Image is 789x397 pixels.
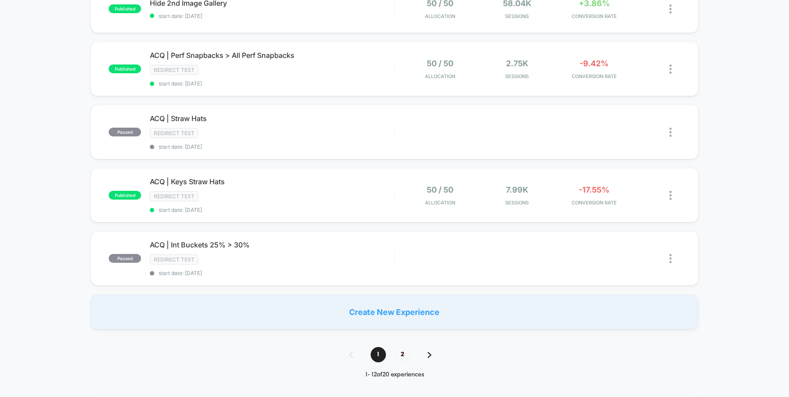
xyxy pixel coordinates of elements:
[427,185,453,194] span: 50 / 50
[506,185,528,194] span: 7.99k
[371,347,386,362] span: 1
[150,51,394,60] span: ACQ | Perf Snapbacks > All Perf Snapbacks
[558,200,630,206] span: CONVERSION RATE
[580,59,609,68] span: -9.42%
[150,114,394,123] span: ACQ | Straw Hats
[340,371,449,379] div: 1 - 12 of 20 experiences
[150,128,198,138] span: Redirect Test
[669,128,672,137] img: close
[427,59,453,68] span: 50 / 50
[150,13,394,19] span: start date: [DATE]
[481,200,553,206] span: Sessions
[150,240,394,249] span: ACQ | Int Buckets 25% > 30%
[558,13,630,19] span: CONVERSION RATE
[506,59,528,68] span: 2.75k
[395,347,410,362] span: 2
[481,73,553,79] span: Sessions
[669,191,672,200] img: close
[428,352,432,358] img: pagination forward
[109,191,141,200] span: published
[579,185,609,194] span: -17.55%
[150,177,394,186] span: ACQ | Keys Straw Hats
[669,254,672,263] img: close
[558,73,630,79] span: CONVERSION RATE
[150,80,394,87] span: start date: [DATE]
[425,200,455,206] span: Allocation
[150,143,394,150] span: start date: [DATE]
[425,73,455,79] span: Allocation
[669,4,672,14] img: close
[150,270,394,276] span: start date: [DATE]
[425,13,455,19] span: Allocation
[150,254,198,265] span: Redirect Test
[109,254,141,263] span: paused
[150,207,394,213] span: start date: [DATE]
[150,65,198,75] span: Redirect Test
[669,64,672,74] img: close
[150,191,198,201] span: Redirect Test
[109,4,141,13] span: published
[109,128,141,136] span: paused
[481,13,553,19] span: Sessions
[109,64,141,73] span: published
[91,294,698,329] div: Create New Experience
